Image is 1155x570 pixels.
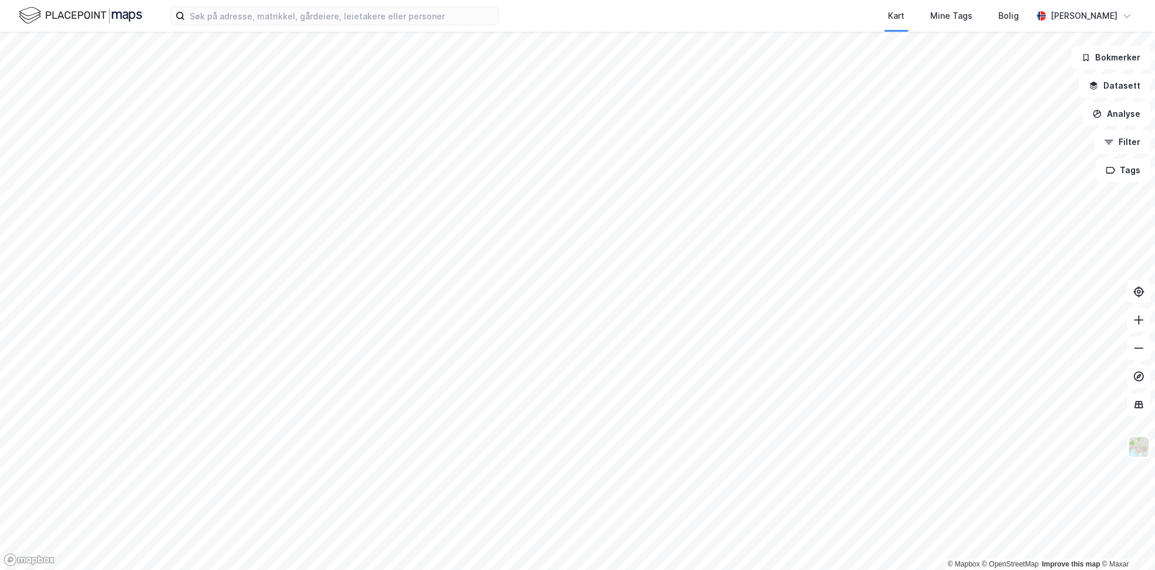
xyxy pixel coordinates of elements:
div: Kart [888,9,904,23]
button: Filter [1094,130,1150,154]
button: Datasett [1079,74,1150,97]
a: Improve this map [1042,560,1100,568]
a: Mapbox [947,560,980,568]
img: logo.f888ab2527a4732fd821a326f86c7f29.svg [19,5,142,26]
div: Kontrollprogram for chat [1096,514,1155,570]
input: Søk på adresse, matrikkel, gårdeiere, leietakere eller personer [185,7,498,25]
a: OpenStreetMap [982,560,1039,568]
button: Analyse [1082,102,1150,126]
img: Z [1127,436,1150,458]
div: Mine Tags [930,9,972,23]
div: Bolig [998,9,1019,23]
button: Tags [1096,158,1150,182]
button: Bokmerker [1071,46,1150,69]
div: [PERSON_NAME] [1051,9,1117,23]
iframe: Chat Widget [1096,514,1155,570]
a: Mapbox homepage [4,553,55,566]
